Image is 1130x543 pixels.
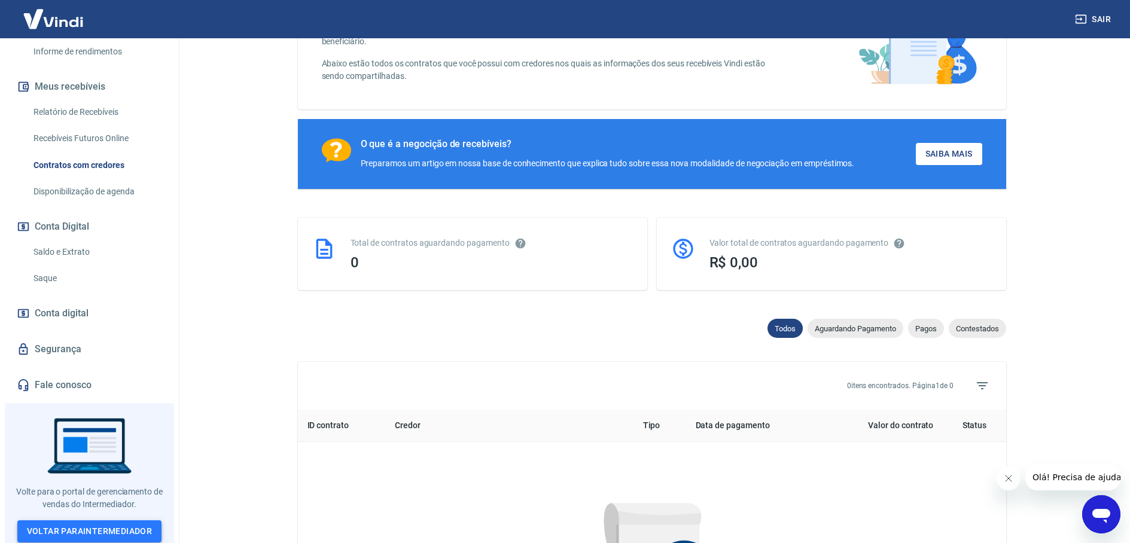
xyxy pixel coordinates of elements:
[385,410,633,442] th: Credor
[29,39,165,64] a: Informe de rendimentos
[709,254,759,271] span: R$ 0,00
[633,410,686,442] th: Tipo
[968,371,997,400] span: Filtros
[1025,464,1120,490] iframe: Mensagem da empresa
[908,319,944,338] div: Pagos
[893,237,905,249] svg: O valor comprometido não se refere a pagamentos pendentes na Vindi e sim como garantia a outras i...
[808,319,903,338] div: Aguardando Pagamento
[686,410,821,442] th: Data de pagamento
[808,324,903,333] span: Aguardando Pagamento
[14,1,92,37] img: Vindi
[514,237,526,249] svg: Esses contratos não se referem à Vindi, mas sim a outras instituições.
[821,410,943,442] th: Valor do contrato
[14,213,165,240] button: Conta Digital
[351,237,633,249] div: Total de contratos aguardando pagamento
[1082,495,1120,533] iframe: Botão para abrir a janela de mensagens
[997,466,1021,490] iframe: Fechar mensagem
[29,240,165,264] a: Saldo e Extrato
[361,157,855,170] div: Preparamos um artigo em nossa base de conhecimento que explica tudo sobre essa nova modalidade de...
[29,153,165,178] a: Contratos com credores
[1073,8,1116,30] button: Sair
[14,336,165,362] a: Segurança
[322,57,784,83] p: Abaixo estão todos os contratos que você possui com credores nos quais as informações dos seus re...
[17,520,162,542] a: Voltar paraIntermediador
[29,266,165,291] a: Saque
[29,126,165,151] a: Recebíveis Futuros Online
[14,74,165,100] button: Meus recebíveis
[916,143,982,165] a: Saiba Mais
[908,324,944,333] span: Pagos
[361,138,855,150] div: O que é a negocição de recebíveis?
[7,8,100,18] span: Olá! Precisa de ajuda?
[949,319,1006,338] div: Contestados
[29,100,165,124] a: Relatório de Recebíveis
[351,254,633,271] div: 0
[767,324,803,333] span: Todos
[322,138,351,163] img: Ícone com um ponto de interrogação.
[14,372,165,398] a: Fale conosco
[767,319,803,338] div: Todos
[14,300,165,327] a: Conta digital
[943,410,1006,442] th: Status
[709,237,992,249] div: Valor total de contratos aguardando pagamento
[29,179,165,204] a: Disponibilização de agenda
[35,305,89,322] span: Conta digital
[949,324,1006,333] span: Contestados
[847,380,954,391] p: 0 itens encontrados. Página 1 de 0
[298,410,386,442] th: ID contrato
